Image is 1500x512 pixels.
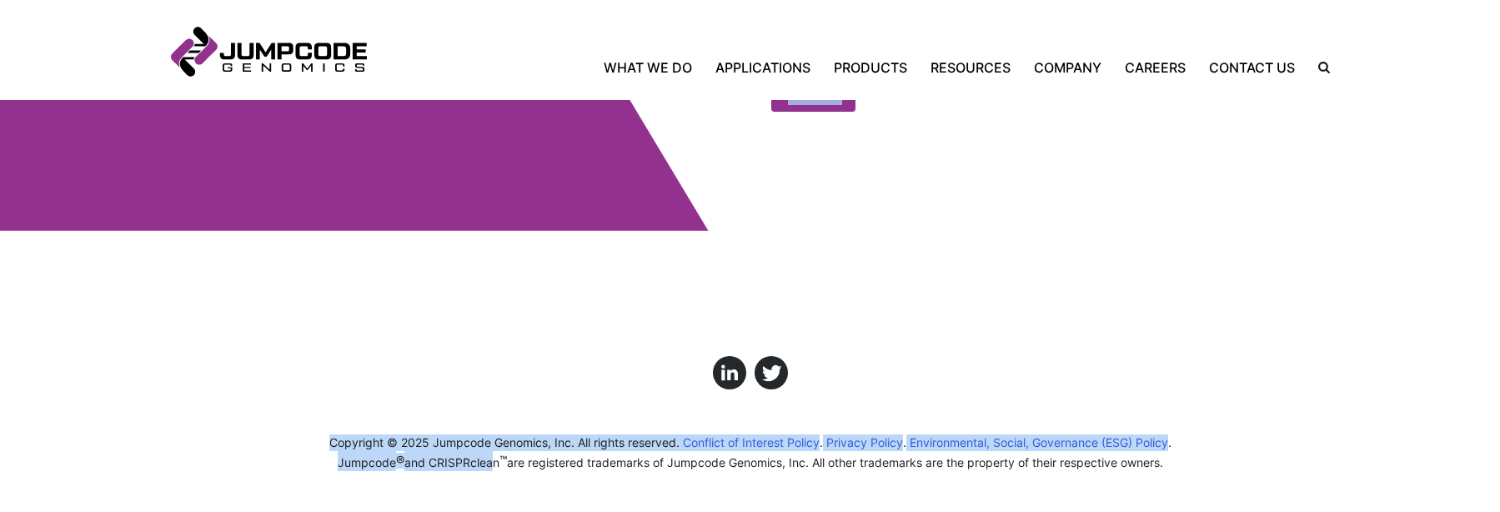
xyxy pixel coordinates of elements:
nav: Primary Navigation [367,58,1307,78]
p: Jumpcode and CRISPRclean are registered trademarks of Jumpcode Genomics, Inc. All other trademark... [171,451,1330,471]
a: Environmental, Social, Governance (ESG) Policy [910,435,1171,449]
a: Company [1022,58,1113,78]
a: What We Do [604,58,704,78]
a: Products [822,58,919,78]
a: Click here to view us on Twitter [755,356,788,389]
a: Contact Us [1197,58,1307,78]
a: Conflict of Interest Policy [683,435,823,449]
a: Applications [704,58,822,78]
a: Resources [919,58,1022,78]
sup: ™ [499,454,507,467]
a: Click here to view us on LinkedIn [713,356,746,389]
sup: ® [396,454,404,467]
a: Careers [1113,58,1197,78]
a: Privacy Policy [826,435,906,449]
label: Search the site. [1307,62,1330,73]
span: Copyright © 2025 Jumpcode Genomics, Inc. All rights reserved. [329,435,680,449]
